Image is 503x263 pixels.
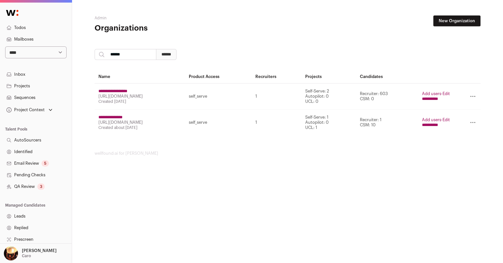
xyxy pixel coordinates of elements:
[5,107,45,112] div: Project Context
[98,94,143,98] a: [URL][DOMAIN_NAME]
[356,70,418,83] th: Candidates
[301,83,356,110] td: Self-Serve: 2 Autopilot: 0 UCL: 0
[3,6,22,19] img: Wellfound
[356,110,418,136] td: Recruiter: 1 CSM: 10
[443,118,450,122] a: Edit
[301,110,356,136] td: Self-Serve: 1 Autopilot: 0 UCL: 1
[185,110,251,136] td: self_serve
[95,70,185,83] th: Name
[95,23,223,34] h1: Organizations
[418,83,454,110] td: ·
[41,160,49,167] div: 5
[251,70,301,83] th: Recruiters
[95,151,480,156] footer: wellfound:ai for [PERSON_NAME]
[98,125,181,130] div: Created about [DATE]
[185,70,251,83] th: Product Access
[356,83,418,110] td: Recruiter: 603 CSM: 0
[422,118,441,122] a: Add users
[185,83,251,110] td: self_serve
[251,110,301,136] td: 1
[301,70,356,83] th: Projects
[433,15,480,26] a: New Organization
[422,92,441,96] a: Add users
[95,16,106,20] a: Admin
[443,92,450,96] a: Edit
[5,105,54,114] button: Open dropdown
[98,120,143,124] a: [URL][DOMAIN_NAME]
[22,253,31,258] p: Caro
[22,248,57,253] p: [PERSON_NAME]
[418,110,454,136] td: ·
[37,183,45,190] div: 3
[3,246,58,260] button: Open dropdown
[98,99,181,104] div: Created [DATE]
[4,246,18,260] img: 473170-medium_jpg
[251,83,301,110] td: 1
